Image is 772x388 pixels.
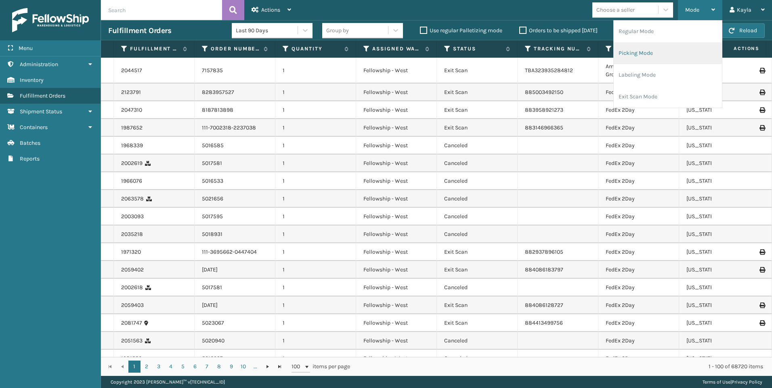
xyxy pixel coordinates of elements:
td: [US_STATE] [679,279,760,296]
td: 1 [275,332,356,350]
img: logo [12,8,89,32]
a: 1971320 [121,248,141,256]
a: 2081747 [121,319,142,327]
td: Exit Scan [437,119,518,137]
td: [US_STATE] [679,172,760,190]
td: 1 [275,296,356,314]
td: Canceled [437,332,518,350]
td: Fellowship - West [356,225,437,243]
td: FedEx 2Day [598,190,679,208]
td: Fellowship - West [356,279,437,296]
td: Canceled [437,154,518,172]
li: Exit Scan Mode [614,86,722,108]
td: Fellowship - West [356,190,437,208]
a: 2051563 [121,337,143,345]
td: [US_STATE] [679,101,760,119]
a: 6 [189,361,201,373]
td: 1 [275,58,356,83]
td: Exit Scan [437,314,518,332]
td: Fellowship - West [356,154,437,172]
td: Fellowship - West [356,243,437,261]
td: [US_STATE] [679,208,760,225]
td: Exit Scan [437,296,518,314]
td: 5020940 [195,332,275,350]
label: Status [453,45,502,52]
label: Quantity [292,45,340,52]
a: 884413499756 [525,319,563,326]
i: Print Label [759,125,764,131]
td: [US_STATE] [679,190,760,208]
a: 2063578 [121,195,144,203]
td: Exit Scan [437,243,518,261]
td: 1 [275,137,356,154]
td: 8187813898 [195,101,275,119]
td: 7157835 [195,58,275,83]
label: Tracking Number [534,45,583,52]
a: 3 [153,361,165,373]
a: 2002618 [121,284,143,292]
span: Administration [20,61,58,68]
a: 883958921273 [525,106,563,113]
li: Regular Mode [614,21,722,42]
td: FedEx 2Day [598,225,679,243]
td: [US_STATE] [679,350,760,367]
i: Print Label [759,107,764,113]
a: 8 [213,361,225,373]
td: Canceled [437,350,518,367]
td: 8283957527 [195,83,275,101]
td: Fellowship - West [356,261,437,279]
td: 5017581 [195,279,275,296]
td: 1 [275,154,356,172]
i: Print Label [759,302,764,308]
div: | [703,376,762,388]
td: Canceled [437,137,518,154]
td: Fellowship - West [356,172,437,190]
span: Shipment Status [20,108,62,115]
a: 1987652 [121,124,143,132]
td: [US_STATE] [679,332,760,350]
a: 882937896105 [525,248,563,255]
td: 5018931 [195,225,275,243]
td: 1 [275,314,356,332]
td: Exit Scan [437,83,518,101]
td: [US_STATE] [679,296,760,314]
td: 1 [275,208,356,225]
label: Order Number [211,45,260,52]
span: items per page [292,361,350,373]
div: Choose a seller [596,6,635,14]
i: Print Label [759,249,764,255]
td: Fellowship - West [356,119,437,137]
a: 884086128727 [525,302,563,309]
td: Canceled [437,208,518,225]
li: Labeling Mode [614,64,722,86]
td: Canceled [437,225,518,243]
td: 1 [275,119,356,137]
td: 1 [275,172,356,190]
td: Fellowship - West [356,137,437,154]
div: Group by [326,26,349,35]
span: Batches [20,140,40,146]
i: Print Label [759,267,764,273]
a: 4 [165,361,177,373]
td: Exit Scan [437,58,518,83]
label: Assigned Warehouse [372,45,421,52]
td: [US_STATE] [679,243,760,261]
td: [DATE] [195,296,275,314]
td: 5016533 [195,172,275,190]
td: Fellowship - West [356,350,437,367]
a: 2047310 [121,106,142,114]
span: Reports [20,155,40,162]
td: Exit Scan [437,261,518,279]
td: Canceled [437,190,518,208]
td: Fellowship - West [356,296,437,314]
td: FedEx 2Day [598,208,679,225]
td: Canceled [437,279,518,296]
td: FedEx 2Day [598,243,679,261]
td: 1 [275,279,356,296]
div: Last 90 Days [236,26,298,35]
a: Go to the last page [274,361,286,373]
a: 2 [141,361,153,373]
span: Mode [685,6,699,13]
span: Inventory [20,77,44,83]
td: 1 [275,350,356,367]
